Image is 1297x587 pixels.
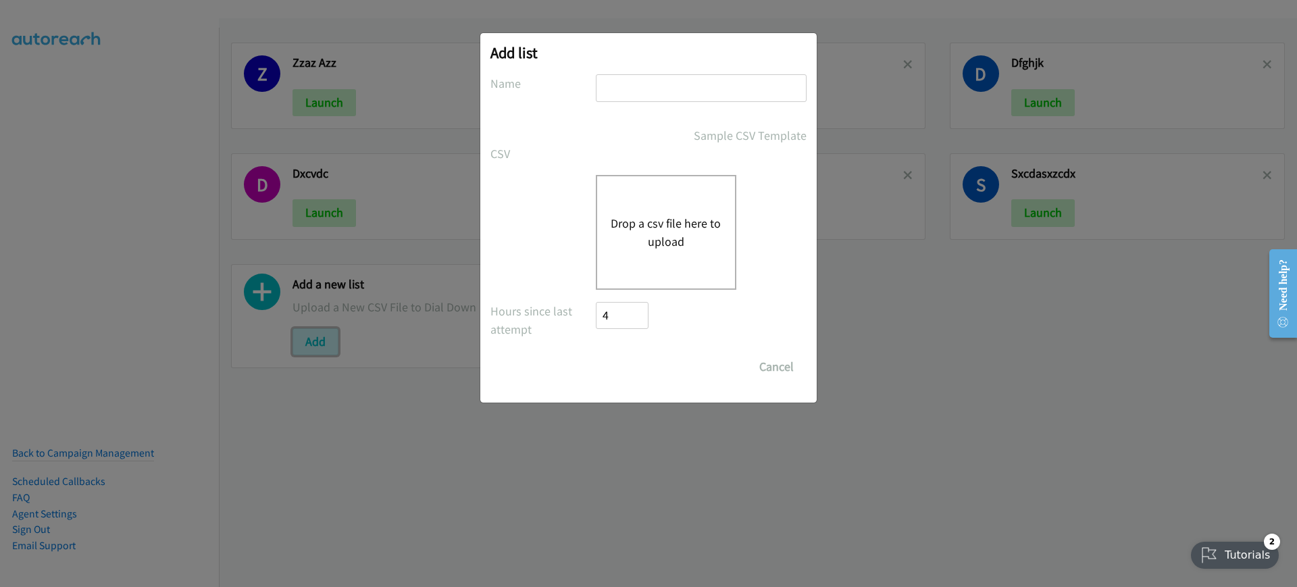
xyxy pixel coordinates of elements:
[1183,528,1287,577] iframe: Checklist
[1258,240,1297,347] iframe: Resource Center
[490,145,596,163] label: CSV
[746,353,807,380] button: Cancel
[490,43,807,62] h2: Add list
[611,214,721,251] button: Drop a csv file here to upload
[694,126,807,145] a: Sample CSV Template
[490,302,596,338] label: Hours since last attempt
[490,74,596,93] label: Name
